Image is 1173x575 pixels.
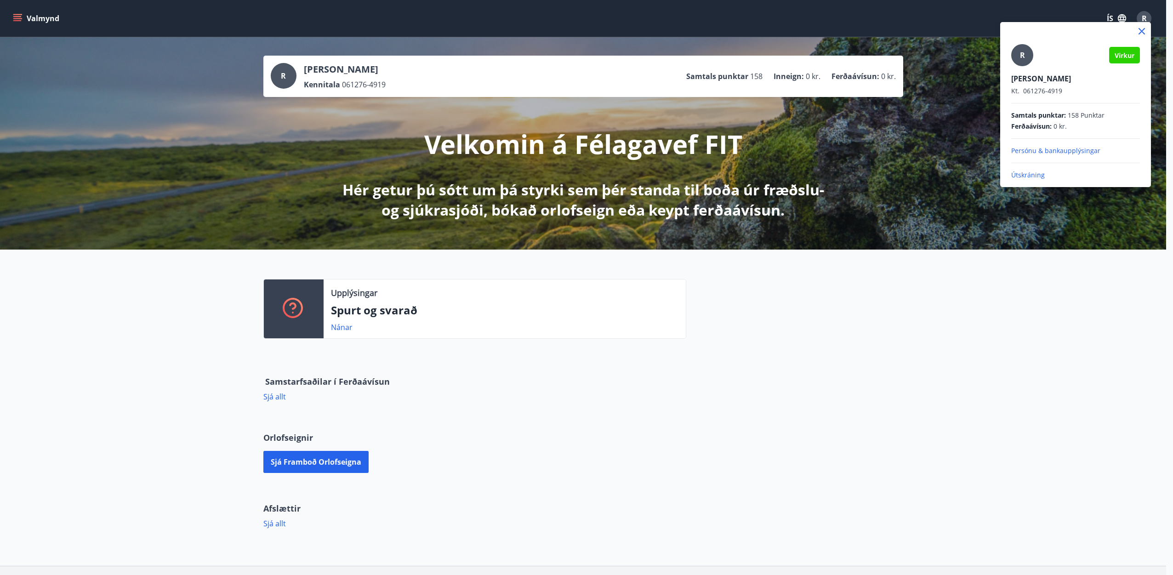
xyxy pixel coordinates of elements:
[1011,86,1019,95] span: Kt.
[1011,171,1140,180] p: Útskráning
[1020,50,1025,60] span: R
[1011,74,1140,84] p: [PERSON_NAME]
[1011,146,1140,155] p: Persónu & bankaupplýsingar
[1011,111,1066,120] span: Samtals punktar :
[1115,51,1134,60] span: Virkur
[1053,122,1067,131] span: 0 kr.
[1011,122,1052,131] span: Ferðaávísun :
[1068,111,1105,120] span: 158 Punktar
[1011,86,1140,96] p: 061276-4919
